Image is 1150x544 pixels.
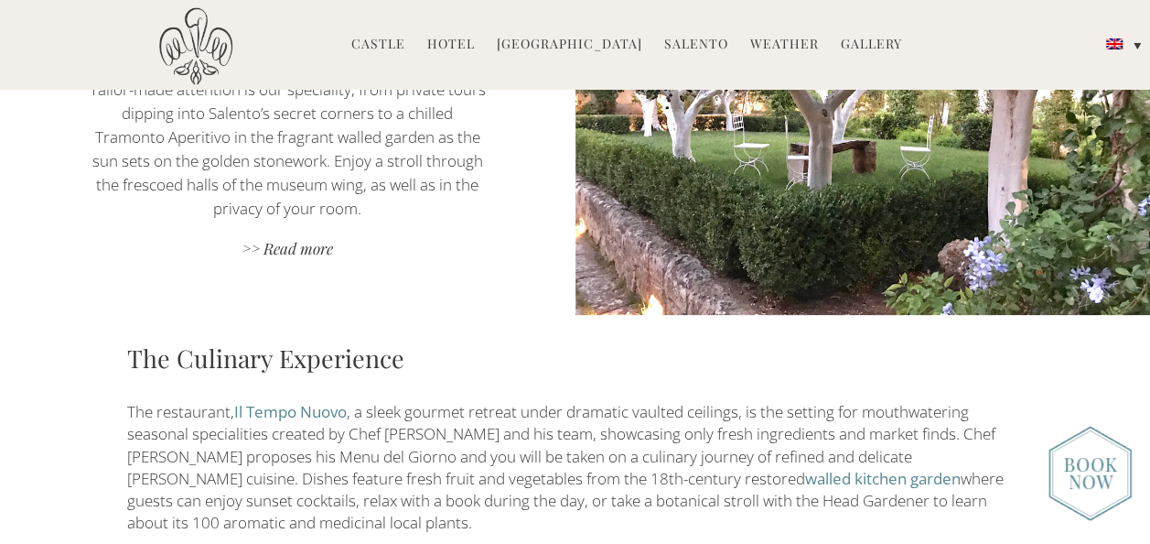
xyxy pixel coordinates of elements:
a: walled kitchen garden [805,468,961,489]
img: new-booknow.png [1048,426,1132,521]
a: [GEOGRAPHIC_DATA] [497,35,642,56]
p: Tailor-made attention is our speciality, from private tours dipping into Salento’s secret corners... [86,78,489,221]
img: English [1106,38,1123,49]
a: Castle [351,35,405,56]
img: Castello di Ugento [159,7,232,85]
p: The restaurant, , a sleek gourmet retreat under dramatic vaulted ceilings, is the setting for mou... [127,401,1024,535]
a: Weather [750,35,819,56]
a: >> Read more [86,238,489,263]
a: Il Tempo Nuovo [234,401,347,422]
h3: The Culinary Experience [127,340,1024,376]
a: Salento [664,35,728,56]
a: Hotel [427,35,475,56]
a: Gallery [841,35,902,56]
